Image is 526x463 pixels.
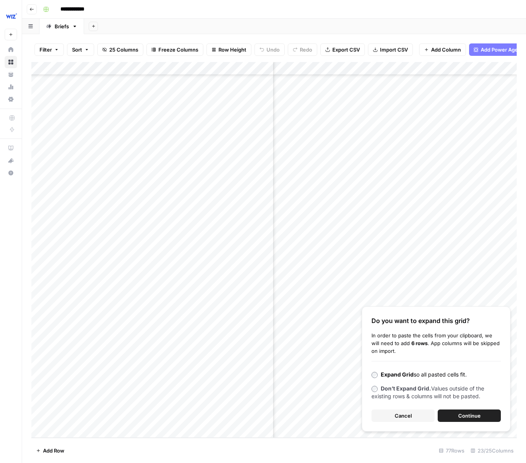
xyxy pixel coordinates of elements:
[5,56,17,68] a: Browse
[431,46,461,54] span: Add Column
[67,43,94,56] button: Sort
[371,385,484,399] span: Values outside of the existing rows & columns will not be pasted.
[458,412,481,420] span: Continue
[5,68,17,81] a: Your Data
[72,46,82,54] span: Sort
[332,46,360,54] span: Export CSV
[34,43,64,56] button: Filter
[436,444,468,457] div: 77 Rows
[5,9,19,23] img: Wiz Logo
[368,43,413,56] button: Import CSV
[5,43,17,56] a: Home
[55,22,69,30] div: Briefs
[5,6,17,26] button: Workspace: Wiz
[146,43,203,56] button: Freeze Columns
[371,372,378,378] input: Expand Gridso all pasted cells fit.
[381,385,431,392] b: Don’t Expand Grid.
[438,409,501,422] button: Continue
[381,371,467,378] span: so all pasted cells fit.
[5,154,17,167] button: What's new?
[97,43,143,56] button: 25 Columns
[218,46,246,54] span: Row Height
[371,316,501,325] div: Do you want to expand this grid?
[288,43,317,56] button: Redo
[380,46,408,54] span: Import CSV
[468,444,517,457] div: 23/25 Columns
[40,46,52,54] span: Filter
[109,46,138,54] span: 25 Columns
[31,444,69,457] button: Add Row
[5,155,17,166] div: What's new?
[381,371,414,378] b: Expand Grid
[481,46,523,54] span: Add Power Agent
[371,409,435,422] button: Cancel
[206,43,251,56] button: Row Height
[5,81,17,93] a: Usage
[419,43,466,56] button: Add Column
[5,93,17,105] a: Settings
[411,340,428,346] b: 6 rows
[5,142,17,154] a: AirOps Academy
[43,447,64,454] span: Add Row
[266,46,280,54] span: Undo
[158,46,198,54] span: Freeze Columns
[320,43,365,56] button: Export CSV
[5,167,17,179] button: Help + Support
[40,19,84,34] a: Briefs
[254,43,285,56] button: Undo
[371,386,378,392] input: Don’t Expand Grid.Values outside of the existing rows & columns will not be pasted.
[371,332,501,355] div: In order to paste the cells from your clipboard, we will need to add . App columns will be skippe...
[395,412,412,420] span: Cancel
[300,46,312,54] span: Redo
